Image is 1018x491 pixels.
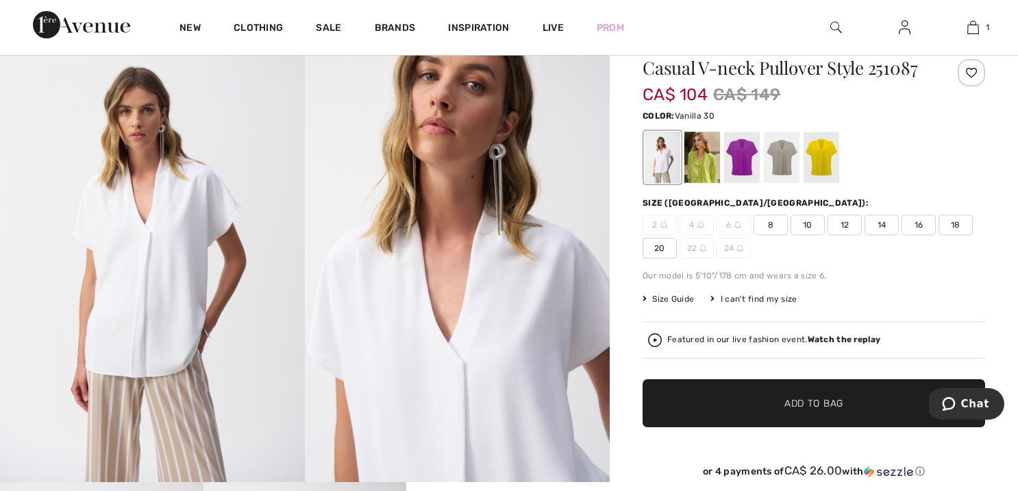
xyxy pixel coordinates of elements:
[986,21,989,34] span: 1
[929,388,1004,422] iframe: Opens a widget where you can chat to one of our agents
[234,22,283,36] a: Clothing
[713,82,780,107] span: CA$ 149
[939,19,1006,36] a: 1
[697,221,704,228] img: ring-m.svg
[830,19,842,36] img: search the website
[316,22,341,36] a: Sale
[643,59,928,77] h1: Casual V-neck Pullover Style 251087
[764,132,799,183] div: Dune
[717,215,751,235] span: 6
[724,132,760,183] div: Purple orchid
[804,132,839,183] div: Citrus
[710,293,797,305] div: I can't find my size
[33,11,130,38] img: 1ère Avenue
[902,215,936,235] span: 16
[643,464,985,478] div: or 4 payments of with
[643,238,677,259] span: 20
[543,21,564,35] a: Live
[305,25,610,482] img: Casual V-Neck Pullover Style 251087. 2
[375,22,416,36] a: Brands
[643,197,871,209] div: Size ([GEOGRAPHIC_DATA]/[GEOGRAPHIC_DATA]):
[717,238,751,259] span: 24
[734,221,741,228] img: ring-m.svg
[784,396,843,410] span: Add to Bag
[675,111,715,121] span: Vanilla 30
[597,21,624,35] a: Prom
[888,19,921,36] a: Sign In
[680,215,714,235] span: 4
[967,19,979,36] img: My Bag
[736,245,743,252] img: ring-m.svg
[643,270,985,282] div: Our model is 5'10"/178 cm and wears a size 6.
[179,22,201,36] a: New
[680,238,714,259] span: 22
[865,215,899,235] span: 14
[684,132,720,183] div: Greenery
[643,464,985,483] div: or 4 payments ofCA$ 26.00withSezzle Click to learn more about Sezzle
[939,215,973,235] span: 18
[828,215,862,235] span: 12
[643,71,708,104] span: CA$ 104
[784,464,843,477] span: CA$ 26.00
[699,245,706,252] img: ring-m.svg
[643,215,677,235] span: 2
[899,19,910,36] img: My Info
[645,132,680,183] div: Vanilla 30
[643,379,985,427] button: Add to Bag
[808,335,881,344] strong: Watch the replay
[448,22,509,36] span: Inspiration
[643,293,694,305] span: Size Guide
[667,335,880,344] div: Featured in our live fashion event.
[791,215,825,235] span: 10
[643,111,675,121] span: Color:
[648,333,662,347] img: Watch the replay
[864,466,913,478] img: Sezzle
[754,215,788,235] span: 8
[660,221,667,228] img: ring-m.svg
